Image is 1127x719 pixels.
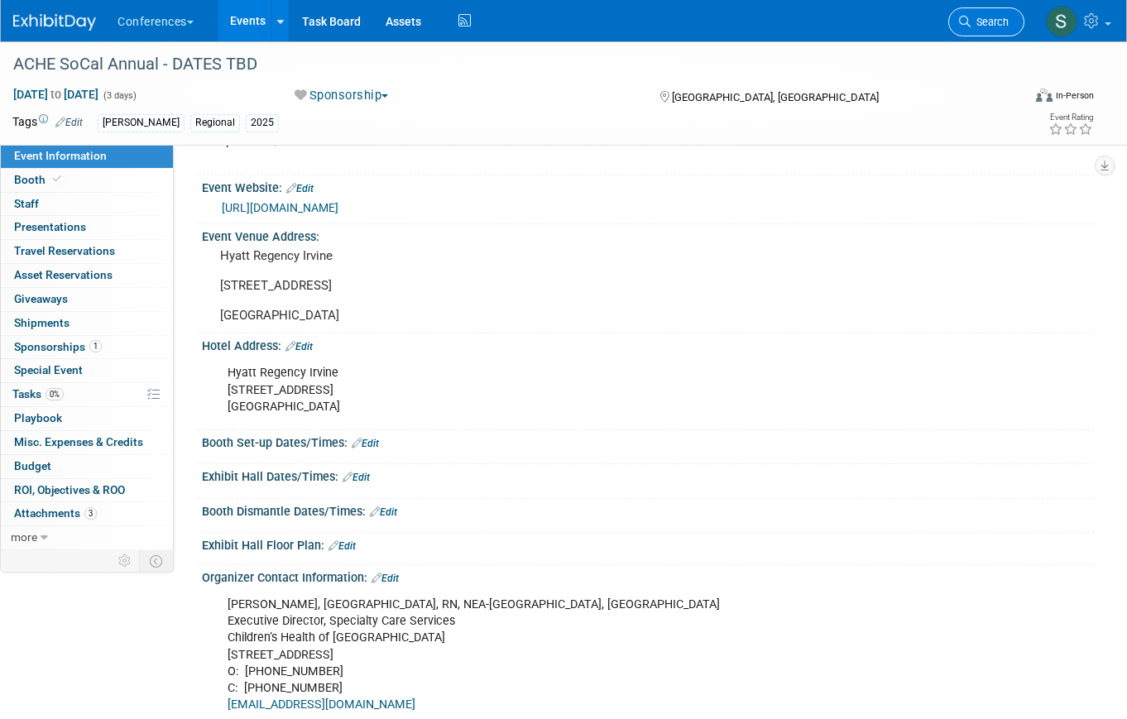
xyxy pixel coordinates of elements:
[370,506,397,518] a: Edit
[1,336,173,359] a: Sponsorships1
[202,464,1094,486] div: Exhibit Hall Dates/Times:
[1,526,173,549] a: more
[1,145,173,168] a: Event Information
[89,340,102,352] span: 1
[14,244,115,257] span: Travel Reservations
[14,149,107,162] span: Event Information
[1046,6,1077,37] img: Sophie Buffo
[111,550,140,572] td: Personalize Event Tab Strip
[1,264,173,287] a: Asset Reservations
[102,90,137,101] span: (3 days)
[1,479,173,502] a: ROI, Objectives & ROO
[53,175,61,184] i: Booth reservation complete
[98,114,185,132] div: [PERSON_NAME]
[216,357,920,423] div: Hyatt Regency Irvine [STREET_ADDRESS] [GEOGRAPHIC_DATA]
[14,268,113,281] span: Asset Reservations
[202,499,1094,520] div: Booth Dismantle Dates/Times:
[1,407,173,430] a: Playbook
[1,216,173,239] a: Presentations
[48,88,64,101] span: to
[286,183,314,194] a: Edit
[14,316,70,329] span: Shipments
[12,113,83,132] td: Tags
[222,201,338,214] a: [URL][DOMAIN_NAME]
[372,573,399,584] a: Edit
[14,292,68,305] span: Giveaways
[14,220,86,233] span: Presentations
[14,435,143,448] span: Misc. Expenses & Credits
[202,565,1094,587] div: Organizer Contact Information:
[343,472,370,483] a: Edit
[55,117,83,128] a: Edit
[13,14,96,31] img: ExhibitDay
[329,540,356,552] a: Edit
[46,388,64,400] span: 0%
[190,114,240,132] div: Regional
[202,175,1094,197] div: Event Website:
[1,455,173,478] a: Budget
[202,430,1094,452] div: Booth Set-up Dates/Times:
[1,359,173,382] a: Special Event
[1,431,173,454] a: Misc. Expenses & Credits
[12,87,99,102] span: [DATE] [DATE]
[14,411,62,424] span: Playbook
[672,91,879,103] span: [GEOGRAPHIC_DATA], [GEOGRAPHIC_DATA]
[14,197,39,210] span: Staff
[140,550,174,572] td: Toggle Event Tabs
[285,341,313,352] a: Edit
[1048,113,1093,122] div: Event Rating
[1,240,173,263] a: Travel Reservations
[352,438,379,449] a: Edit
[246,114,279,132] div: 2025
[14,506,97,520] span: Attachments
[14,173,65,186] span: Booth
[934,86,1094,111] div: Event Format
[11,530,37,544] span: more
[202,333,1094,355] div: Hotel Address:
[971,16,1009,28] span: Search
[14,483,125,496] span: ROI, Objectives & ROO
[1036,89,1053,102] img: Format-Inperson.png
[1,193,173,216] a: Staff
[14,459,51,472] span: Budget
[1,169,173,192] a: Booth
[12,387,64,400] span: Tasks
[228,697,415,712] a: [EMAIL_ADDRESS][DOMAIN_NAME]
[202,533,1094,554] div: Exhibit Hall Floor Plan:
[289,87,395,104] button: Sponsorship
[1,288,173,311] a: Giveaways
[948,7,1024,36] a: Search
[1055,89,1094,102] div: In-Person
[14,340,102,353] span: Sponsorships
[7,50,1002,79] div: ACHE SoCal Annual - DATES TBD
[14,363,83,376] span: Special Event
[1,312,173,335] a: Shipments
[1,502,173,525] a: Attachments3
[1,383,173,406] a: Tasks0%
[202,224,1094,245] div: Event Venue Address:
[84,507,97,520] span: 3
[220,248,555,323] pre: Hyatt Regency Irvine [STREET_ADDRESS] [GEOGRAPHIC_DATA]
